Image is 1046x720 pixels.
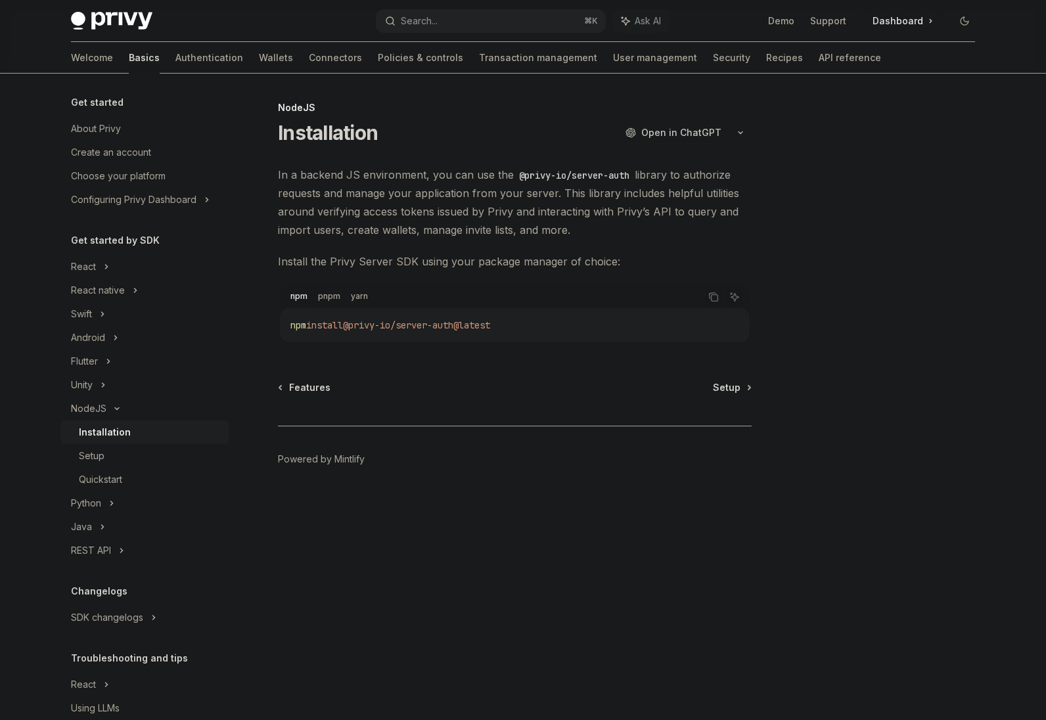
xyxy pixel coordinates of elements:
[71,259,96,275] div: React
[259,42,293,74] a: Wallets
[343,319,490,331] span: @privy-io/server-auth@latest
[314,288,344,304] div: pnpm
[71,168,166,184] div: Choose your platform
[873,14,923,28] span: Dashboard
[617,122,729,144] button: Open in ChatGPT
[60,468,229,491] a: Quickstart
[810,14,846,28] a: Support
[401,13,438,29] div: Search...
[71,121,121,137] div: About Privy
[635,14,661,28] span: Ask AI
[60,444,229,468] a: Setup
[79,448,104,464] div: Setup
[60,117,229,141] a: About Privy
[175,42,243,74] a: Authentication
[71,95,124,110] h5: Get started
[60,141,229,164] a: Create an account
[71,306,92,322] div: Swift
[289,381,330,394] span: Features
[862,11,944,32] a: Dashboard
[79,472,122,487] div: Quickstart
[60,420,229,444] a: Installation
[286,288,311,304] div: npm
[584,16,598,26] span: ⌘ K
[309,42,362,74] a: Connectors
[71,377,93,393] div: Unity
[60,164,229,188] a: Choose your platform
[376,9,606,33] button: Search...⌘K
[79,424,131,440] div: Installation
[713,42,750,74] a: Security
[705,288,722,305] button: Copy the contents from the code block
[71,677,96,692] div: React
[612,9,670,33] button: Ask AI
[60,696,229,720] a: Using LLMs
[378,42,463,74] a: Policies & controls
[514,168,635,183] code: @privy-io/server-auth
[71,353,98,369] div: Flutter
[71,145,151,160] div: Create an account
[71,233,160,248] h5: Get started by SDK
[290,319,306,331] span: npm
[768,14,794,28] a: Demo
[71,282,125,298] div: React native
[278,101,752,114] div: NodeJS
[71,519,92,535] div: Java
[278,121,378,145] h1: Installation
[71,543,111,558] div: REST API
[71,401,106,416] div: NodeJS
[71,650,188,666] h5: Troubleshooting and tips
[278,166,752,239] span: In a backend JS environment, you can use the library to authorize requests and manage your applic...
[278,252,752,271] span: Install the Privy Server SDK using your package manager of choice:
[71,700,120,716] div: Using LLMs
[713,381,740,394] span: Setup
[71,610,143,625] div: SDK changelogs
[819,42,881,74] a: API reference
[347,288,372,304] div: yarn
[641,126,721,139] span: Open in ChatGPT
[278,453,365,466] a: Powered by Mintlify
[129,42,160,74] a: Basics
[766,42,803,74] a: Recipes
[954,11,975,32] button: Toggle dark mode
[71,12,152,30] img: dark logo
[71,495,101,511] div: Python
[306,319,343,331] span: install
[479,42,597,74] a: Transaction management
[713,381,750,394] a: Setup
[71,330,105,346] div: Android
[726,288,743,305] button: Ask AI
[71,583,127,599] h5: Changelogs
[613,42,697,74] a: User management
[71,192,196,208] div: Configuring Privy Dashboard
[71,42,113,74] a: Welcome
[279,381,330,394] a: Features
